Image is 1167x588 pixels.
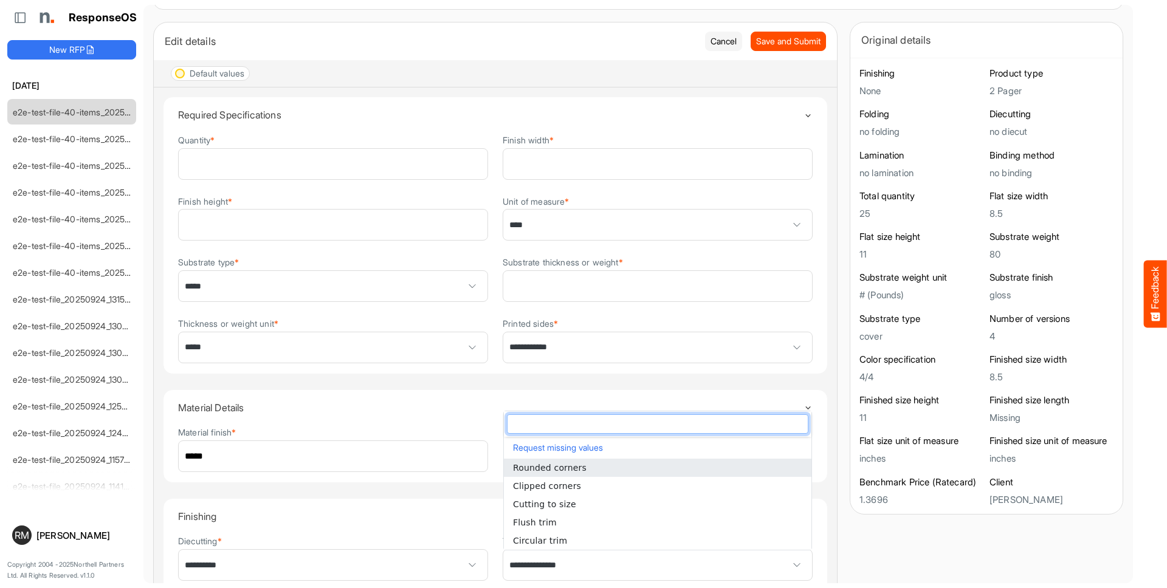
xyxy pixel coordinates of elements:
[859,354,983,366] h6: Color specification
[990,394,1114,406] h6: Finished size length
[859,394,983,406] h6: Finished size height
[13,347,138,358] a: e2e-test-file_20250924_130824
[990,190,1114,202] h6: Flat size width
[990,108,1114,120] h6: Diecutting
[990,290,1114,300] h5: gloss
[178,390,813,425] summary: Toggle content
[859,435,983,447] h6: Flat size unit of measure
[13,428,138,438] a: e2e-test-file_20250924_124028
[859,149,983,162] h6: Lamination
[508,415,808,433] input: dropdownlistfilter
[503,411,812,550] div: dropdownlist
[13,454,133,465] a: e2e-test-file_20250924_115731
[990,272,1114,284] h6: Substrate finish
[504,459,811,550] ul: popup
[13,401,137,411] a: e2e-test-file_20250924_125734
[859,208,983,219] h5: 25
[859,108,983,120] h6: Folding
[513,536,567,545] span: Circular trim
[13,160,177,171] a: e2e-test-file-40-items_20250924_133443
[990,354,1114,366] h6: Finished size width
[859,231,983,243] h6: Flat size height
[859,372,983,382] h5: 4/4
[178,97,813,132] summary: Toggle content
[7,559,136,581] p: Copyright 2004 - 2025 Northell Partners Ltd. All Rights Reserved. v 1.1.0
[178,511,804,522] h4: Finishing
[990,126,1114,137] h5: no diecut
[503,197,570,206] label: Unit of measure
[861,32,1112,49] div: Original details
[13,187,177,197] a: e2e-test-file-40-items_20250924_132534
[503,536,543,545] label: Trimming
[990,372,1114,382] h5: 8.5
[503,319,558,328] label: Printed sides
[859,272,983,284] h6: Substrate weight unit
[165,33,696,50] div: Edit details
[178,536,222,545] label: Diecutting
[990,67,1114,80] h6: Product type
[13,267,174,278] a: e2e-test-file-40-items_20250924_131750
[36,531,131,540] div: [PERSON_NAME]
[990,331,1114,341] h5: 4
[859,190,983,202] h6: Total quantity
[178,135,215,145] label: Quantity
[503,258,623,267] label: Substrate thickness or weight
[69,12,137,24] h1: ResponseOS
[705,32,742,51] button: Cancel
[990,313,1114,325] h6: Number of versions
[178,197,232,206] label: Finish height
[190,69,244,78] div: Default values
[178,428,236,437] label: Material finish
[990,208,1114,219] h5: 8.5
[859,249,983,259] h5: 11
[13,107,176,117] a: e2e-test-file-40-items_20250924_152927
[178,499,813,534] summary: Toggle content
[513,518,557,527] span: Flush trim
[859,67,983,80] h6: Finishing
[756,35,821,48] span: Save and Submit
[990,412,1114,423] h5: Missing
[13,214,176,224] a: e2e-test-file-40-items_20250924_132227
[859,453,983,463] h5: inches
[859,313,983,325] h6: Substrate type
[990,231,1114,243] h6: Substrate weight
[13,374,137,385] a: e2e-test-file_20250924_130652
[1144,261,1167,328] button: Feedback
[13,321,137,331] a: e2e-test-file_20250924_130935
[13,134,177,144] a: e2e-test-file-40-items_20250924_134702
[859,476,983,488] h6: Benchmark Price (Ratecard)
[990,435,1114,447] h6: Finished size unit of measure
[7,40,136,60] button: New RFP
[859,331,983,341] h5: cover
[990,168,1114,178] h5: no binding
[13,294,136,304] a: e2e-test-file_20250924_131520
[859,86,983,96] h5: None
[33,5,58,30] img: Northell
[513,463,587,473] span: Rounded corners
[513,499,576,509] span: Cutting to size
[990,149,1114,162] h6: Binding method
[990,476,1114,488] h6: Client
[859,168,983,178] h5: no lamination
[990,494,1114,505] h5: [PERSON_NAME]
[859,494,983,505] h5: 1.3696
[503,135,554,145] label: Finish width
[178,402,804,413] h4: Material Details
[751,32,826,51] button: Save and Submit Progress
[990,453,1114,463] h5: inches
[990,249,1114,259] h5: 80
[178,109,804,120] h4: Required Specifications
[15,530,29,540] span: RM
[859,126,983,137] h5: no folding
[513,481,581,491] span: Clipped corners
[990,86,1114,96] h5: 2 Pager
[510,440,805,456] button: Request missing values
[859,412,983,423] h5: 11
[13,241,177,251] a: e2e-test-file-40-items_20250924_132033
[7,79,136,92] h6: [DATE]
[178,319,278,328] label: Thickness or weight unit
[178,258,239,267] label: Substrate type
[859,290,983,300] h5: # (Pounds)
